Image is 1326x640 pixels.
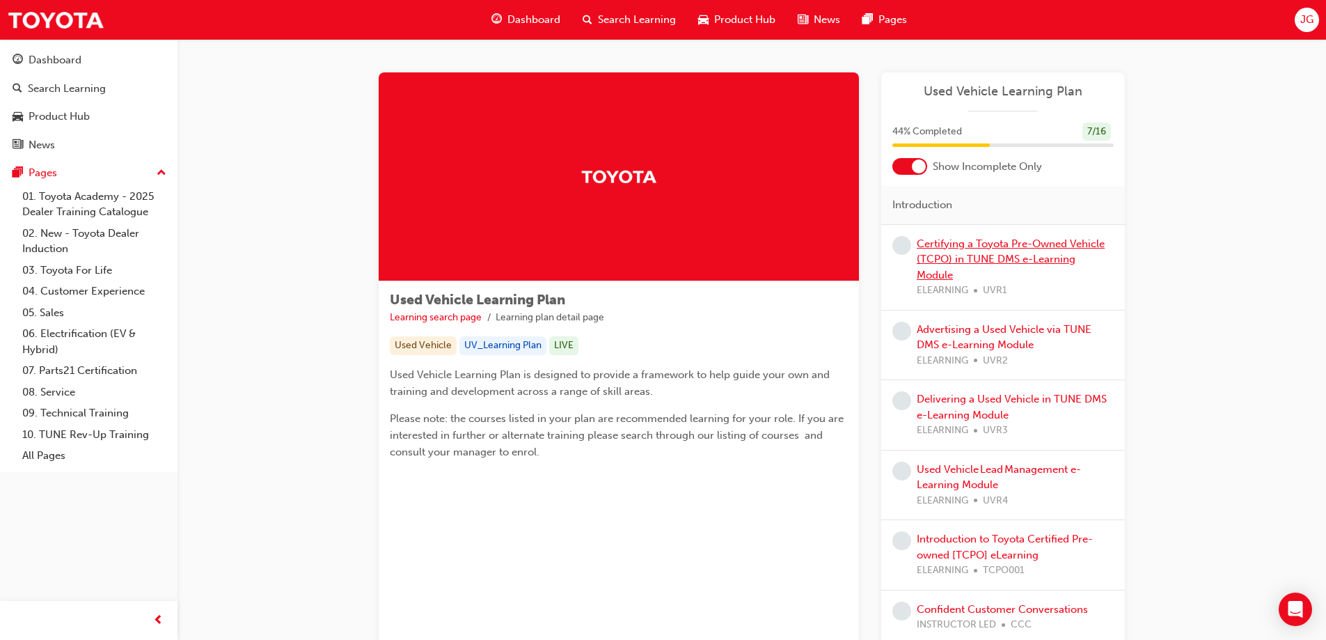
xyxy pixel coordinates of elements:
span: CCC [1011,617,1032,633]
a: 01. Toyota Academy - 2025 Dealer Training Catalogue [17,186,172,223]
div: LIVE [549,336,578,355]
a: 02. New - Toyota Dealer Induction [17,223,172,260]
a: news-iconNews [787,6,851,34]
span: Pages [878,12,907,28]
button: Pages [6,160,172,186]
a: Search Learning [6,76,172,102]
span: JG [1300,12,1313,28]
span: learningRecordVerb_NONE-icon [892,462,911,481]
div: Product Hub [29,109,90,125]
div: News [29,137,55,153]
a: 05. Sales [17,302,172,324]
a: 10. TUNE Rev-Up Training [17,424,172,446]
a: 08. Service [17,382,172,403]
span: ELEARNING [917,423,968,439]
a: search-iconSearch Learning [571,6,687,34]
span: learningRecordVerb_NONE-icon [892,391,911,410]
span: Used Vehicle Learning Plan is designed to provide a framework to help guide your own and training... [390,368,832,398]
span: up-icon [157,164,166,182]
span: Used Vehicle Learning Plan [390,292,565,308]
span: News [814,12,840,28]
a: Certifying a Toyota Pre-Owned Vehicle (TCPO) in TUNE DMS e-Learning Module [917,237,1105,281]
div: UV_Learning Plan [459,336,546,355]
img: Trak [581,164,657,189]
a: Introduction to Toyota Certified Pre-owned [TCPO] eLearning [917,533,1093,561]
a: guage-iconDashboard [480,6,571,34]
span: pages-icon [862,11,873,29]
span: UVR3 [983,423,1008,439]
span: learningRecordVerb_NONE-icon [892,602,911,621]
span: guage-icon [13,54,23,67]
a: 06. Electrification (EV & Hybrid) [17,323,172,360]
span: Show Incomplete Only [933,159,1042,175]
span: Product Hub [714,12,775,28]
span: search-icon [583,11,592,29]
a: car-iconProduct Hub [687,6,787,34]
span: 44 % Completed [892,124,962,140]
button: DashboardSearch LearningProduct HubNews [6,45,172,160]
div: Search Learning [28,81,106,97]
span: Introduction [892,197,952,213]
span: ELEARNING [917,353,968,369]
a: News [6,132,172,158]
span: Search Learning [598,12,676,28]
span: learningRecordVerb_NONE-icon [892,531,911,550]
span: search-icon [13,83,22,95]
span: guage-icon [491,11,502,29]
span: news-icon [798,11,808,29]
span: UVR2 [983,353,1008,369]
div: Dashboard [29,52,81,68]
a: Delivering a Used Vehicle in TUNE DMS e-Learning Module [917,393,1107,421]
span: car-icon [698,11,709,29]
span: ELEARNING [917,493,968,509]
span: UVR1 [983,283,1007,299]
a: 07. Parts21 Certification [17,360,172,382]
a: Product Hub [6,104,172,130]
img: Trak [7,4,104,36]
a: Confident Customer Conversations [917,603,1088,616]
span: ELEARNING [917,563,968,579]
span: Please note: the courses listed in your plan are recommended learning for your role. If you are i... [390,412,846,458]
a: Learning search page [390,311,482,323]
div: Pages [29,165,57,181]
span: pages-icon [13,167,23,180]
a: Advertising a Used Vehicle via TUNE DMS e-Learning Module [917,323,1091,352]
li: Learning plan detail page [496,310,604,326]
span: prev-icon [153,612,164,630]
span: UVR4 [983,493,1008,509]
div: 7 / 16 [1082,123,1111,141]
span: Dashboard [507,12,560,28]
span: learningRecordVerb_NONE-icon [892,236,911,255]
span: INSTRUCTOR LED [917,617,996,633]
span: car-icon [13,111,23,123]
span: TCPO001 [983,563,1025,579]
a: Dashboard [6,47,172,73]
div: Open Intercom Messenger [1279,593,1312,626]
a: All Pages [17,445,172,467]
button: JG [1295,8,1319,32]
span: learningRecordVerb_NONE-icon [892,322,911,341]
a: Used Vehicle Lead Management e-Learning Module [917,463,1081,492]
a: 04. Customer Experience [17,281,172,302]
a: pages-iconPages [851,6,918,34]
span: ELEARNING [917,283,968,299]
a: 03. Toyota For Life [17,260,172,281]
a: 09. Technical Training [17,403,172,424]
span: news-icon [13,139,23,152]
div: Used Vehicle [390,336,457,355]
a: Used Vehicle Learning Plan [892,84,1114,100]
